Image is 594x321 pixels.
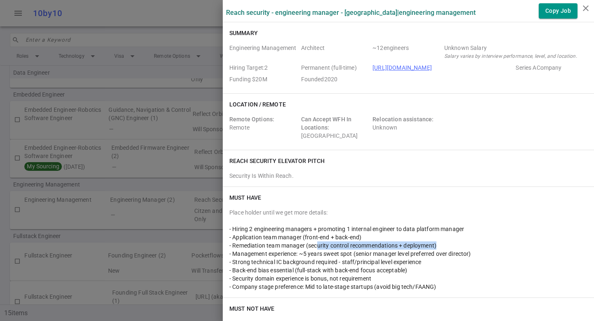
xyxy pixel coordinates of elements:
[581,3,591,13] i: close
[229,194,261,202] h6: Must Have
[229,283,436,290] span: - Company stage preference: Mid to late-stage startups (avoid big tech/FAANG)
[444,53,577,59] i: Salary varies by interview performance, level, and location.
[372,64,432,71] a: [URL][DOMAIN_NAME]
[372,44,441,60] span: Team Count
[372,115,441,140] div: Unknown
[229,259,421,265] span: - Strong technical IC background required - staff/principal level experience
[226,9,476,17] label: Reach Security - Engineering Manager - [GEOGRAPHIC_DATA] | Engineering Management
[229,172,587,180] div: Security Is Within Reach.
[229,242,436,249] span: - Remediation team manager (security control recommendations + deployment)
[444,44,584,52] div: Salary Range
[229,116,274,123] span: Remote Options:
[229,100,286,109] h6: Location / Remote
[516,64,584,72] span: Employer Stage e.g. Series A
[229,234,361,241] span: - Application team manager (front-end + back-end)
[229,29,258,37] h6: Summary
[301,75,370,83] span: Employer Founded
[229,157,325,165] h6: Reach Security elevator pitch
[229,226,464,232] span: - Hiring 2 engineering managers + promoting 1 internal engineer to data platform manager
[229,208,587,217] div: Place holder until we get more details:
[229,250,471,257] span: - Management experience: ~5 years sweet spot (senior manager level preferred over director)
[372,64,512,72] span: Company URL
[301,115,370,140] div: [GEOGRAPHIC_DATA]
[301,64,370,72] span: Job Type
[229,115,298,140] div: Remote
[301,116,352,131] span: Can Accept WFH In Locations:
[229,304,274,313] h6: Must NOT Have
[229,64,298,72] span: Hiring Target
[229,267,407,274] span: - Back-end bias essential (full-stack with back-end focus acceptable)
[229,75,298,83] span: Employer Founding
[229,44,298,60] span: Roles
[539,3,577,19] button: Copy Job
[301,44,370,60] span: Level
[372,116,434,123] span: Relocation assistance:
[229,275,371,282] span: - Security domain experience is bonus, not requirement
